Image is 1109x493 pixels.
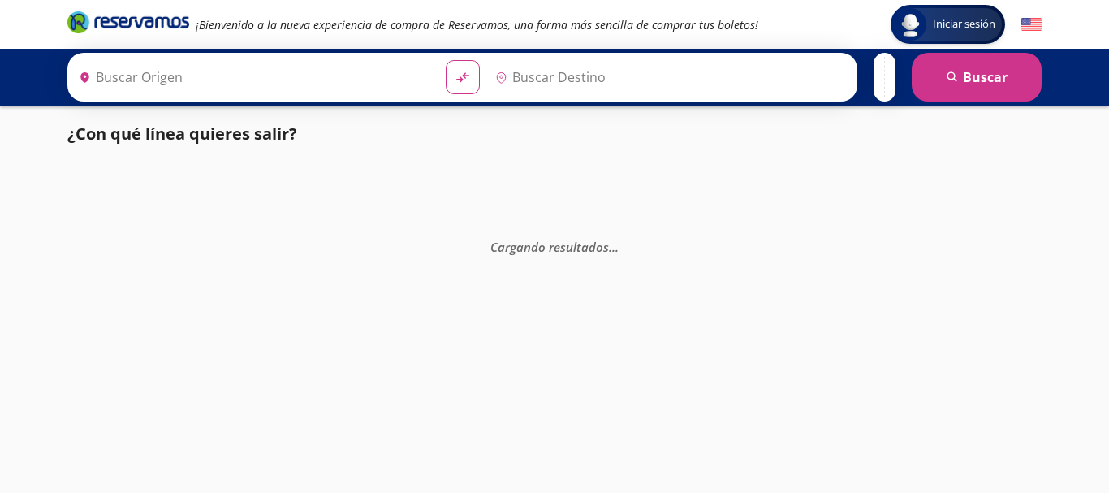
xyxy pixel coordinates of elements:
span: . [609,238,612,254]
a: Brand Logo [67,10,189,39]
button: Buscar [912,53,1042,102]
i: Brand Logo [67,10,189,34]
input: Buscar Destino [489,57,849,97]
span: . [612,238,615,254]
button: English [1021,15,1042,35]
em: ¡Bienvenido a la nueva experiencia de compra de Reservamos, una forma más sencilla de comprar tus... [196,17,758,32]
input: Buscar Origen [72,57,433,97]
span: . [615,238,619,254]
span: Iniciar sesión [926,16,1002,32]
p: ¿Con qué línea quieres salir? [67,122,297,146]
em: Cargando resultados [490,238,619,254]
